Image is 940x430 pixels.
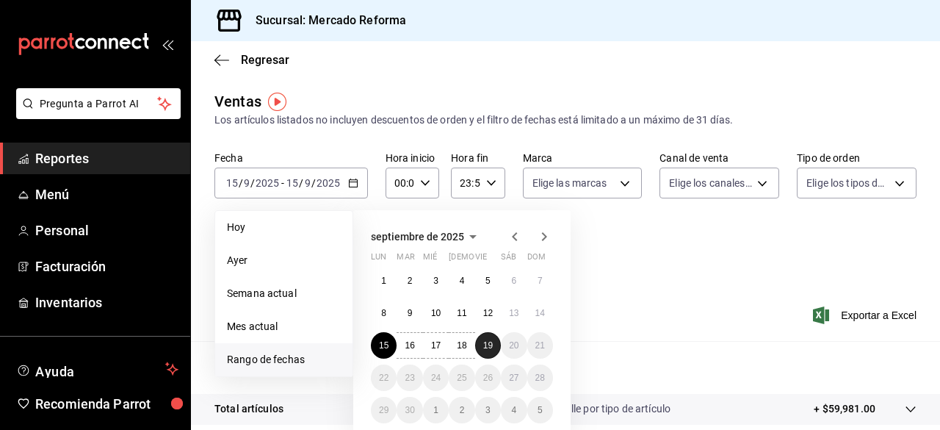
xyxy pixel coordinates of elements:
label: Marca [523,153,643,163]
p: + $59,981.00 [814,401,875,417]
span: / [299,177,303,189]
button: 1 de octubre de 2025 [423,397,449,423]
label: Hora inicio [386,153,439,163]
abbr: sábado [501,252,516,268]
abbr: 7 de septiembre de 2025 [538,276,543,286]
button: 28 de septiembre de 2025 [527,365,553,391]
abbr: 1 de octubre de 2025 [433,405,438,415]
button: 18 de septiembre de 2025 [449,332,474,359]
input: -- [286,177,299,189]
abbr: 28 de septiembre de 2025 [535,373,545,383]
button: 4 de septiembre de 2025 [449,268,474,294]
button: 14 de septiembre de 2025 [527,300,553,326]
span: Personal [35,221,178,240]
label: Tipo de orden [797,153,916,163]
button: 24 de septiembre de 2025 [423,365,449,391]
button: 13 de septiembre de 2025 [501,300,527,326]
span: Facturación [35,257,178,276]
span: - [281,177,284,189]
button: 21 de septiembre de 2025 [527,332,553,359]
label: Hora fin [451,153,505,163]
button: 30 de septiembre de 2025 [397,397,422,423]
span: Recomienda Parrot [35,394,178,414]
abbr: 6 de septiembre de 2025 [511,276,516,286]
button: 23 de septiembre de 2025 [397,365,422,391]
abbr: 4 de septiembre de 2025 [460,276,465,286]
abbr: 29 de septiembre de 2025 [379,405,388,415]
span: septiembre de 2025 [371,231,464,243]
label: Fecha [214,153,368,163]
abbr: martes [397,252,414,268]
img: Tooltip marker [268,93,286,111]
button: 17 de septiembre de 2025 [423,332,449,359]
abbr: 22 de septiembre de 2025 [379,373,388,383]
span: Elige los tipos de orden [806,176,889,190]
button: 8 de septiembre de 2025 [371,300,397,326]
button: 29 de septiembre de 2025 [371,397,397,423]
span: Elige las marcas [532,176,607,190]
button: 10 de septiembre de 2025 [423,300,449,326]
div: Los artículos listados no incluyen descuentos de orden y el filtro de fechas está limitado a un m... [214,112,916,128]
a: Pregunta a Parrot AI [10,107,181,122]
h3: Sucursal: Mercado Reforma [244,12,406,29]
abbr: 3 de octubre de 2025 [485,405,491,415]
span: Elige los canales de venta [669,176,752,190]
button: 1 de septiembre de 2025 [371,268,397,294]
button: 27 de septiembre de 2025 [501,365,527,391]
button: 22 de septiembre de 2025 [371,365,397,391]
abbr: domingo [527,252,546,268]
button: 6 de septiembre de 2025 [501,268,527,294]
abbr: 26 de septiembre de 2025 [483,373,493,383]
input: ---- [255,177,280,189]
button: 15 de septiembre de 2025 [371,332,397,359]
abbr: 2 de septiembre de 2025 [408,276,413,286]
div: Ventas [214,90,261,112]
button: 25 de septiembre de 2025 [449,365,474,391]
abbr: 12 de septiembre de 2025 [483,308,493,318]
input: -- [304,177,311,189]
input: ---- [316,177,341,189]
span: Menú [35,184,178,204]
input: -- [225,177,239,189]
button: 19 de septiembre de 2025 [475,332,501,359]
span: Inventarios [35,293,178,312]
span: Reportes [35,148,178,168]
abbr: 19 de septiembre de 2025 [483,340,493,351]
span: Mes actual [227,319,341,334]
abbr: 5 de septiembre de 2025 [485,276,491,286]
abbr: jueves [449,252,535,268]
abbr: 13 de septiembre de 2025 [509,308,518,318]
span: Pregunta a Parrot AI [40,96,158,112]
span: / [239,177,243,189]
button: 16 de septiembre de 2025 [397,332,422,359]
abbr: 15 de septiembre de 2025 [379,340,388,351]
abbr: 21 de septiembre de 2025 [535,340,545,351]
button: 12 de septiembre de 2025 [475,300,501,326]
button: 3 de octubre de 2025 [475,397,501,423]
button: septiembre de 2025 [371,228,482,246]
abbr: miércoles [423,252,437,268]
abbr: 17 de septiembre de 2025 [431,340,441,351]
button: 9 de septiembre de 2025 [397,300,422,326]
abbr: 20 de septiembre de 2025 [509,340,518,351]
span: Ayuda [35,360,159,378]
span: / [250,177,255,189]
span: / [311,177,316,189]
abbr: 11 de septiembre de 2025 [457,308,466,318]
button: 5 de septiembre de 2025 [475,268,501,294]
abbr: 27 de septiembre de 2025 [509,373,518,383]
input: -- [243,177,250,189]
span: Regresar [241,53,289,67]
abbr: 23 de septiembre de 2025 [405,373,414,383]
abbr: lunes [371,252,386,268]
abbr: 5 de octubre de 2025 [538,405,543,415]
abbr: 4 de octubre de 2025 [511,405,516,415]
button: Exportar a Excel [816,307,916,324]
button: 3 de septiembre de 2025 [423,268,449,294]
abbr: 3 de septiembre de 2025 [433,276,438,286]
button: open_drawer_menu [162,38,173,50]
span: Hoy [227,220,341,235]
abbr: 25 de septiembre de 2025 [457,373,466,383]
